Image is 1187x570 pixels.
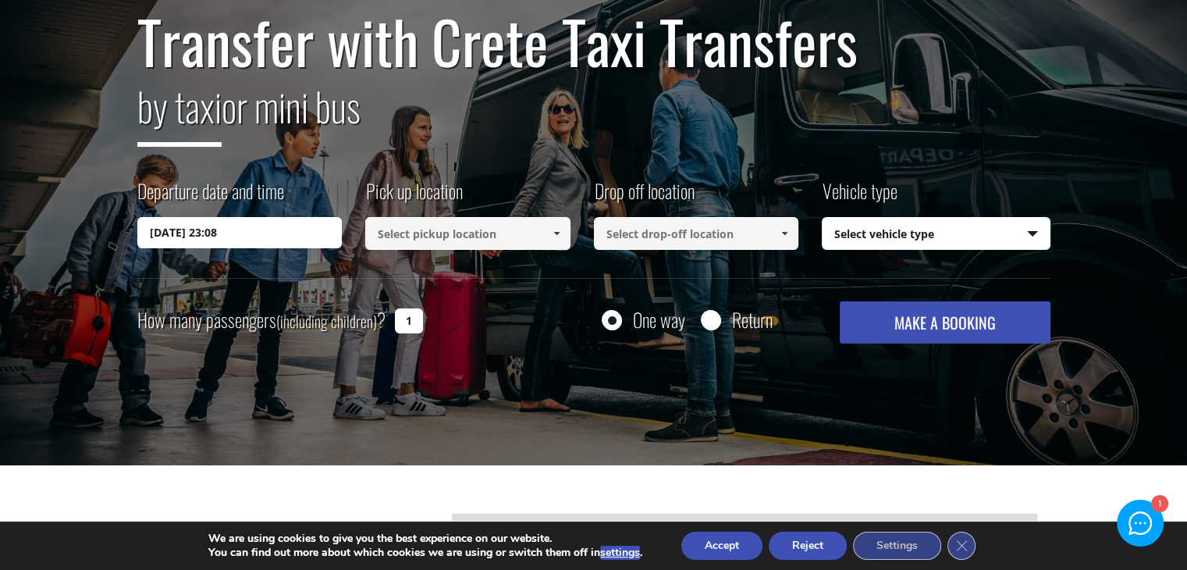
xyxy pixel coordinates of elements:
a: Show All Items [772,217,798,250]
p: You can find out more about which cookies we are using or switch them off in . [208,546,642,560]
a: Show All Items [543,217,569,250]
div: 1 [1150,497,1167,513]
label: Vehicle type [822,177,897,217]
label: Pick up location [365,177,463,217]
button: MAKE A BOOKING [840,301,1050,344]
button: Close GDPR Cookie Banner [947,532,976,560]
span: by taxi [137,77,222,147]
input: Select drop-off location [594,217,799,250]
h2: or mini bus [137,74,1050,159]
label: Departure date and time [137,177,284,217]
label: One way [633,310,685,330]
input: Select pickup location [365,217,570,250]
button: settings [600,546,640,560]
div: [GEOGRAPHIC_DATA] [452,513,1037,547]
button: Reject [769,532,847,560]
h1: Transfer with Crete Taxi Transfers [137,9,1050,74]
small: (including children) [276,309,377,333]
label: How many passengers ? [137,301,386,340]
span: Select vehicle type [823,218,1050,251]
label: Drop off location [594,177,695,217]
button: Settings [853,532,941,560]
p: We are using cookies to give you the best experience on our website. [208,532,642,546]
button: Accept [681,532,762,560]
label: Return [732,310,773,330]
